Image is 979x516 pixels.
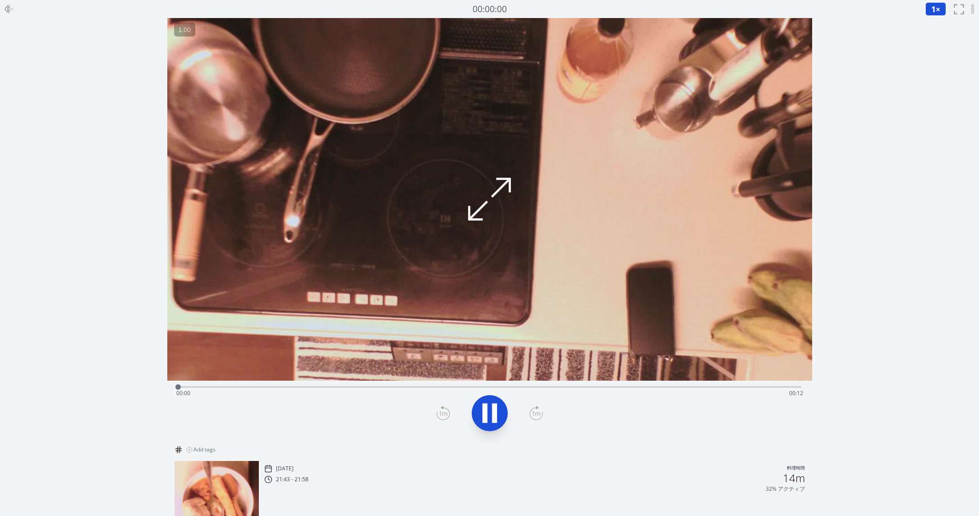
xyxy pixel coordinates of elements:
span: 00:12 [789,389,803,397]
h2: 14m [783,473,805,484]
p: [DATE] [276,465,294,472]
p: 21:43 - 21:58 [276,476,308,483]
a: 00:00:00 [473,3,507,16]
span: Add tags [193,446,216,453]
span: 1 [931,4,936,14]
button: Add tags [183,442,219,457]
p: 料理時間 [787,465,805,473]
button: 1× [925,2,946,16]
p: 32% アクティブ [766,485,805,493]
